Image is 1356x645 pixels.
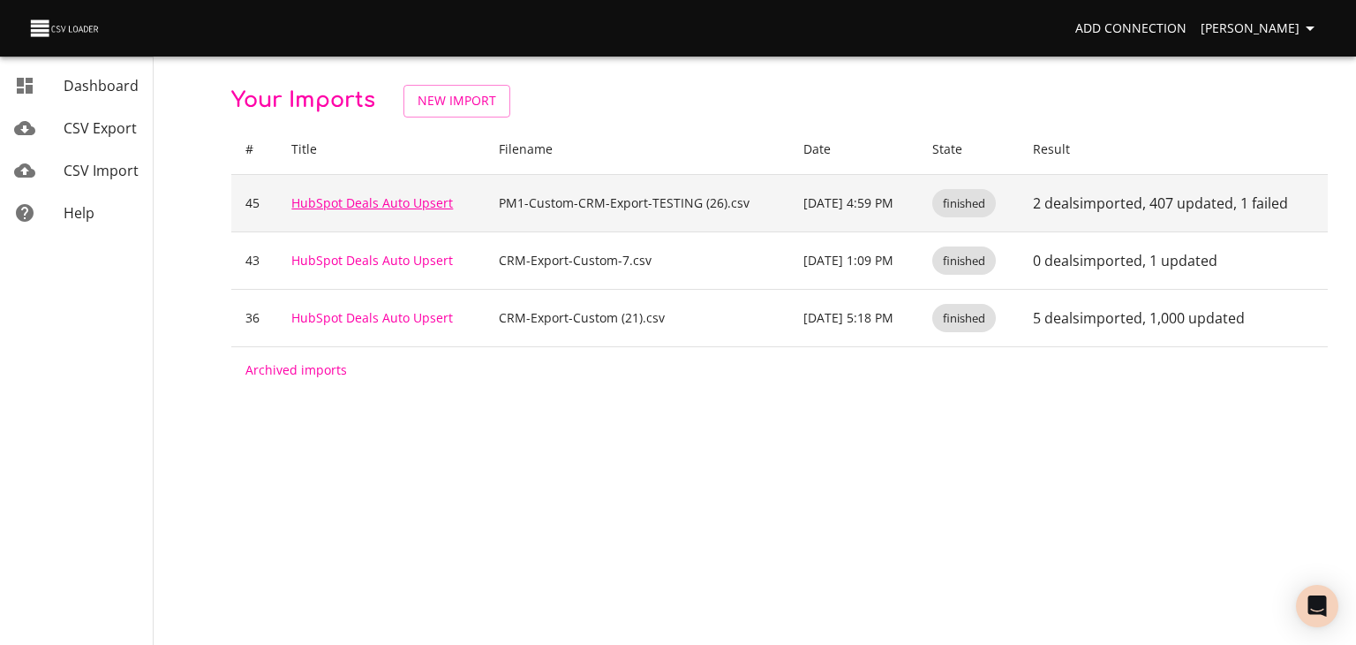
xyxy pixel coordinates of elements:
[231,88,375,112] span: Your Imports
[231,174,277,231] td: 45
[64,203,94,223] span: Help
[789,231,918,289] td: [DATE] 1:09 PM
[1201,18,1321,40] span: [PERSON_NAME]
[1033,250,1314,271] p: 0 deals imported , 1 updated
[1033,307,1314,329] p: 5 deals imported , 1,000 updated
[64,161,139,180] span: CSV Import
[28,16,102,41] img: CSV Loader
[1033,193,1314,214] p: 2 deals imported , 407 updated , 1 failed
[932,253,996,269] span: finished
[1296,585,1338,627] div: Open Intercom Messenger
[1068,12,1194,45] a: Add Connection
[485,231,789,289] td: CRM-Export-Custom-7.csv
[1194,12,1328,45] button: [PERSON_NAME]
[245,361,347,378] a: Archived imports
[64,76,139,95] span: Dashboard
[418,90,496,112] span: New Import
[231,125,277,175] th: #
[403,85,510,118] a: New Import
[485,125,789,175] th: Filename
[231,231,277,289] td: 43
[789,174,918,231] td: [DATE] 4:59 PM
[291,309,453,326] a: HubSpot Deals Auto Upsert
[231,289,277,346] td: 36
[291,252,453,269] a: HubSpot Deals Auto Upsert
[277,125,485,175] th: Title
[291,194,453,211] a: HubSpot Deals Auto Upsert
[932,195,996,212] span: finished
[932,310,996,327] span: finished
[918,125,1019,175] th: State
[1019,125,1328,175] th: Result
[1075,18,1186,40] span: Add Connection
[485,289,789,346] td: CRM-Export-Custom (21).csv
[485,174,789,231] td: PM1-Custom-CRM-Export-TESTING (26).csv
[64,118,137,138] span: CSV Export
[789,289,918,346] td: [DATE] 5:18 PM
[789,125,918,175] th: Date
